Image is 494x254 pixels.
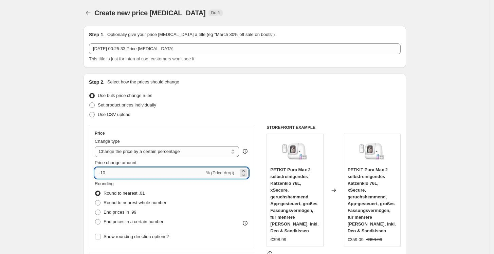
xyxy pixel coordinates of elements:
[95,168,204,178] input: -15
[84,8,93,18] button: Price change jobs
[104,191,145,196] span: Round to nearest .01
[348,236,364,243] div: €359.09
[98,93,152,98] span: Use bulk price change rules
[98,112,130,117] span: Use CSV upload
[95,139,120,144] span: Change type
[89,56,194,61] span: This title is just for internal use, customers won't see it
[95,131,105,136] h3: Price
[267,125,401,130] h6: STOREFRONT EXAMPLE
[270,167,318,233] span: PETKIT Pura Max 2 selbstreinigendes Katzenklo 76L, xSecure, geruchshemmend, App-gesteuert, großes...
[206,170,234,175] span: % (Price drop)
[107,79,179,85] p: Select how the prices should change
[359,137,386,164] img: 61LSN9Hwj4L_80x.jpg
[89,31,105,38] h2: Step 1.
[89,79,105,85] h2: Step 2.
[95,181,114,186] span: Rounding
[270,236,286,243] div: €398.99
[89,43,401,54] input: 30% off holiday sale
[104,219,163,224] span: End prices in a certain number
[281,137,309,164] img: 61LSN9Hwj4L_80x.jpg
[242,148,249,155] div: help
[366,236,382,243] strike: €398.99
[104,234,169,239] span: Show rounding direction options?
[211,10,220,16] span: Draft
[348,167,396,233] span: PETKIT Pura Max 2 selbstreinigendes Katzenklo 76L, xSecure, geruchshemmend, App-gesteuert, großes...
[95,160,136,165] span: Price change amount
[94,9,206,17] span: Create new price [MEDICAL_DATA]
[98,102,156,108] span: Set product prices individually
[107,31,275,38] p: Optionally give your price [MEDICAL_DATA] a title (eg "March 30% off sale on boots")
[104,210,136,215] span: End prices in .99
[104,200,166,205] span: Round to nearest whole number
